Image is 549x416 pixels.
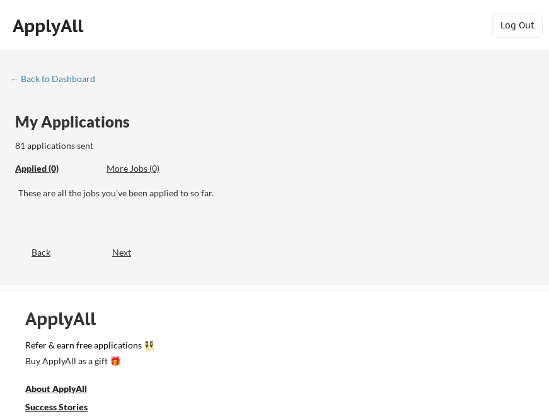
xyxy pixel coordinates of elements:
div: ApplyAll [13,15,87,37]
u: About ApplyAll [25,383,87,394]
u: Success Stories [25,401,88,412]
div: Buy ApplyAll as a gift 🎁 [25,357,151,365]
a: Success Stories [25,400,105,416]
div: ApplyAll [25,308,110,330]
a: Refer & earn free applications 👯‍♀️ [25,341,517,354]
div: ← Back to Dashboard [10,74,105,83]
div: Applied (0) [15,162,97,175]
div: These are all the jobs you've been applied to so far. [15,162,97,175]
a: ← Back to Dashboard [10,74,105,86]
div: More Jobs (0) [107,162,199,175]
button: Log Out [492,13,543,38]
div: Next [112,246,146,259]
div: 81 applications sent [15,140,259,152]
div: My Applications [15,114,140,129]
a: Buy ApplyAll as a gift 🎁 [25,354,151,370]
div: These are job applications we think you'd be a good fit for, but couldn't apply you to automatica... [107,162,199,175]
div: Back [12,246,50,259]
div: These are all the jobs you've been applied to so far. [18,187,538,199]
a: About ApplyAll [25,382,105,398]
